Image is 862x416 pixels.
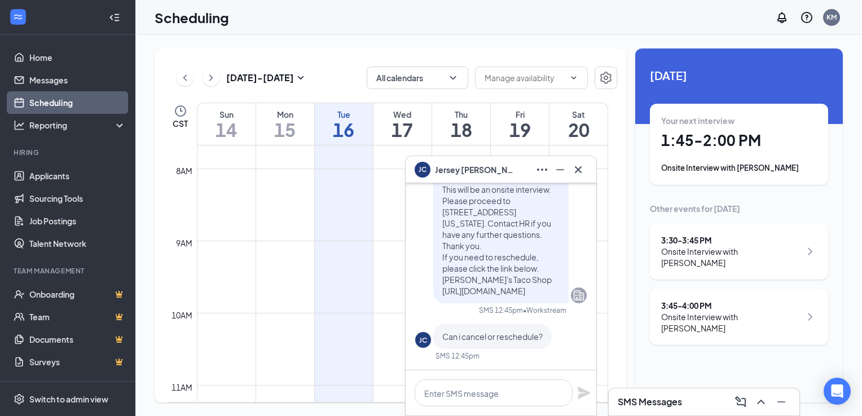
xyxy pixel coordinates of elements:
h1: 19 [491,120,549,139]
svg: Settings [14,393,25,405]
div: Switch to admin view [29,393,108,405]
h3: SMS Messages [618,396,682,408]
h3: [DATE] - [DATE] [226,72,294,84]
svg: ComposeMessage [734,395,747,409]
div: KM [826,12,837,22]
h1: 20 [549,120,608,139]
div: Fri [491,109,549,120]
button: Minimize [551,161,569,179]
a: Talent Network [29,232,126,255]
div: 9am [174,237,195,249]
a: Applicants [29,165,126,187]
div: Your next interview [661,115,817,126]
svg: Collapse [109,12,120,23]
a: September 18, 2025 [432,103,490,145]
div: Reporting [29,120,126,131]
div: Thu [432,109,490,120]
span: • Workstream [523,306,566,315]
button: Settings [595,67,617,89]
a: Messages [29,69,126,91]
button: All calendarsChevronDown [367,67,468,89]
a: SurveysCrown [29,351,126,373]
div: Hiring [14,148,124,157]
a: OnboardingCrown [29,283,126,306]
svg: Notifications [775,11,789,24]
a: September 19, 2025 [491,103,549,145]
h1: 14 [197,120,256,139]
svg: ChevronRight [803,310,817,324]
svg: WorkstreamLogo [12,11,24,23]
a: September 15, 2025 [256,103,314,145]
svg: Clock [174,104,187,118]
button: Minimize [772,393,790,411]
button: ChevronUp [752,393,770,411]
svg: Plane [577,386,591,400]
svg: ChevronDown [569,73,578,82]
span: CST [173,118,188,129]
input: Manage availability [485,72,565,84]
div: Sat [549,109,608,120]
a: Sourcing Tools [29,187,126,210]
div: 10am [169,309,195,321]
button: ChevronLeft [177,69,193,86]
h1: 17 [373,120,432,139]
svg: Ellipses [535,163,549,176]
svg: ChevronRight [205,71,217,85]
div: Wed [373,109,432,120]
div: 8am [174,165,195,177]
div: Onsite Interview with [PERSON_NAME] [661,246,801,268]
div: Sun [197,109,256,120]
a: Scheduling [29,91,126,114]
svg: Minimize [775,395,788,409]
button: Ellipses [533,161,551,179]
a: September 16, 2025 [315,103,373,145]
h1: Scheduling [155,8,229,27]
button: ComposeMessage [732,393,750,411]
button: Cross [569,161,587,179]
div: Onsite Interview with [PERSON_NAME] [661,162,817,174]
div: Onsite Interview with [PERSON_NAME] [661,311,801,334]
svg: Minimize [553,163,567,176]
a: Home [29,46,126,69]
svg: SmallChevronDown [294,71,307,85]
div: Tue [315,109,373,120]
svg: QuestionInfo [800,11,813,24]
svg: Company [572,289,586,302]
svg: ChevronLeft [179,71,191,85]
div: Mon [256,109,314,120]
span: Can i cancel or reschedule? [442,331,543,342]
div: SMS 12:45pm [479,306,523,315]
a: September 14, 2025 [197,103,256,145]
a: September 20, 2025 [549,103,608,145]
h1: 16 [315,120,373,139]
div: 11am [169,381,195,393]
h1: 1:45 - 2:00 PM [661,131,817,150]
svg: ChevronDown [447,72,459,83]
a: September 17, 2025 [373,103,432,145]
svg: Cross [571,163,585,176]
svg: Analysis [14,120,25,131]
div: Team Management [14,266,124,276]
a: DocumentsCrown [29,328,126,351]
div: Open Intercom Messenger [824,378,851,405]
h1: 15 [256,120,314,139]
svg: ChevronRight [803,245,817,258]
button: ChevronRight [203,69,219,86]
svg: Settings [599,71,613,85]
a: TeamCrown [29,306,126,328]
span: [DATE] [650,67,828,84]
a: Job Postings [29,210,126,232]
div: SMS 12:45pm [436,351,480,361]
div: 3:45 - 4:00 PM [661,300,801,311]
h1: 18 [432,120,490,139]
div: JC [419,335,427,345]
div: Other events for [DATE] [650,203,828,214]
span: Jersey [PERSON_NAME] [435,163,514,176]
svg: ChevronUp [754,395,768,409]
div: 3:30 - 3:45 PM [661,234,801,246]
